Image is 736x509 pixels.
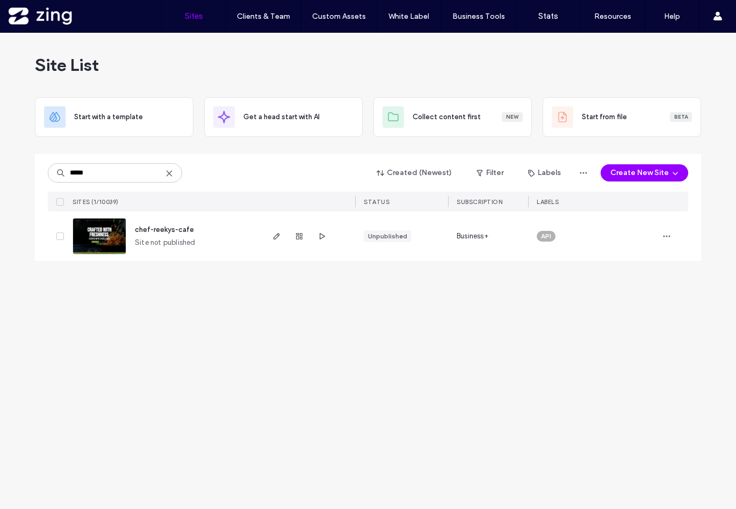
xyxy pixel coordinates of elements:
[537,198,559,206] span: LABELS
[185,11,203,21] label: Sites
[312,12,366,21] label: Custom Assets
[541,231,551,241] span: API
[466,164,514,181] button: Filter
[368,231,407,241] div: Unpublished
[367,164,461,181] button: Created (Newest)
[243,112,320,122] span: Get a head start with AI
[457,231,488,242] span: Business+
[452,12,505,21] label: Business Tools
[664,12,680,21] label: Help
[135,226,194,234] a: chef-reekys-cafe
[670,112,692,122] div: Beta
[594,12,631,21] label: Resources
[373,97,532,137] div: Collect content firstNew
[237,12,290,21] label: Clients & Team
[135,237,196,248] span: Site not published
[388,12,429,21] label: White Label
[543,97,701,137] div: Start from fileBeta
[35,54,99,76] span: Site List
[73,198,119,206] span: SITES (1/10039)
[538,11,558,21] label: Stats
[518,164,571,181] button: Labels
[457,198,502,206] span: SUBSCRIPTION
[601,164,688,181] button: Create New Site
[582,112,627,122] span: Start from file
[413,112,481,122] span: Collect content first
[74,112,143,122] span: Start with a template
[502,112,523,122] div: New
[364,198,389,206] span: STATUS
[35,97,193,137] div: Start with a template
[204,97,363,137] div: Get a head start with AI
